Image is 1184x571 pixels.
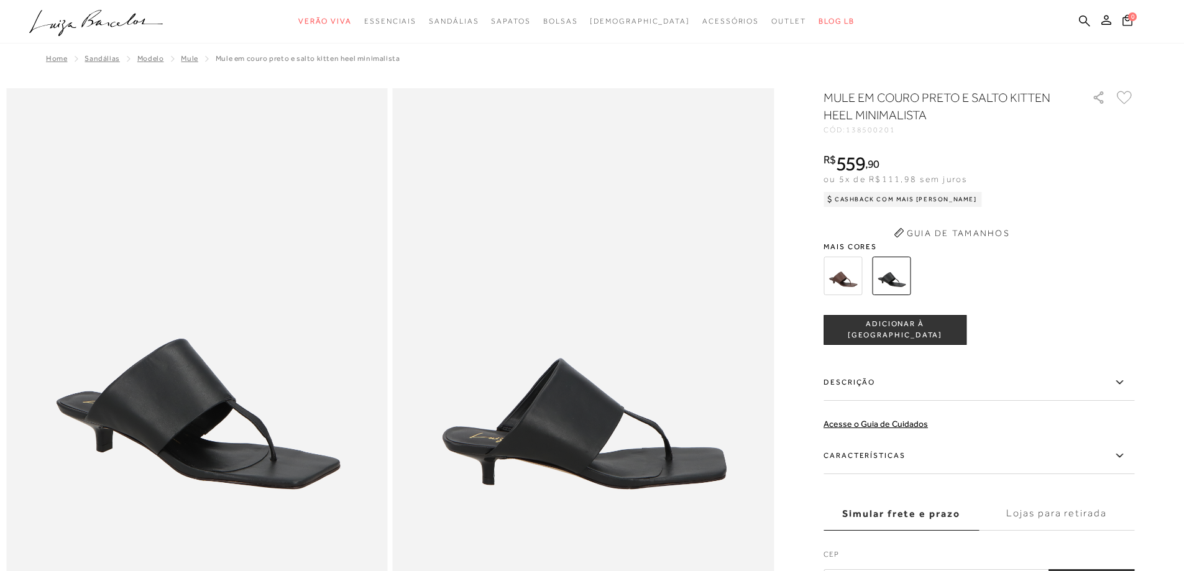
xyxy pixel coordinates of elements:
[868,157,879,170] span: 90
[872,257,911,295] img: MULE EM COURO PRETO E SALTO KITTEN HEEL MINIMALISTA
[1128,12,1137,21] span: 0
[819,17,855,25] span: BLOG LB
[702,17,759,25] span: Acessórios
[824,257,862,295] img: MULE EM COURO CAFÉ E SALTO KITTEN HEEL MINIMALISTA
[298,10,352,33] a: categoryNavScreenReaderText
[590,17,690,25] span: [DEMOGRAPHIC_DATA]
[1119,14,1136,30] button: 0
[85,54,119,63] a: Sandálias
[590,10,690,33] a: noSubCategoriesText
[364,17,416,25] span: Essenciais
[846,126,896,134] span: 138500201
[824,126,1072,134] div: CÓD:
[543,17,578,25] span: Bolsas
[364,10,416,33] a: categoryNavScreenReaderText
[824,438,1134,474] label: Características
[298,17,352,25] span: Verão Viva
[889,223,1014,243] button: Guia de Tamanhos
[46,54,67,63] a: Home
[429,17,479,25] span: Sandálias
[865,158,879,170] i: ,
[824,419,928,429] a: Acesse o Guia de Cuidados
[836,152,865,175] span: 559
[216,54,400,63] span: MULE EM COURO PRETO E SALTO KITTEN HEEL MINIMALISTA
[824,174,967,184] span: ou 5x de R$111,98 sem juros
[824,154,836,165] i: R$
[979,497,1134,531] label: Lojas para retirada
[824,89,1057,124] h1: MULE EM COURO PRETO E SALTO KITTEN HEEL MINIMALISTA
[824,497,979,531] label: Simular frete e prazo
[824,365,1134,401] label: Descrição
[771,10,806,33] a: categoryNavScreenReaderText
[771,17,806,25] span: Outlet
[824,315,966,345] button: ADICIONAR À [GEOGRAPHIC_DATA]
[429,10,479,33] a: categoryNavScreenReaderText
[819,10,855,33] a: BLOG LB
[702,10,759,33] a: categoryNavScreenReaderText
[491,17,530,25] span: Sapatos
[824,549,1134,566] label: CEP
[543,10,578,33] a: categoryNavScreenReaderText
[491,10,530,33] a: categoryNavScreenReaderText
[824,192,982,207] div: Cashback com Mais [PERSON_NAME]
[181,54,198,63] a: Mule
[824,319,966,340] span: ADICIONAR À [GEOGRAPHIC_DATA]
[824,243,1134,250] span: Mais cores
[137,54,164,63] a: Modelo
